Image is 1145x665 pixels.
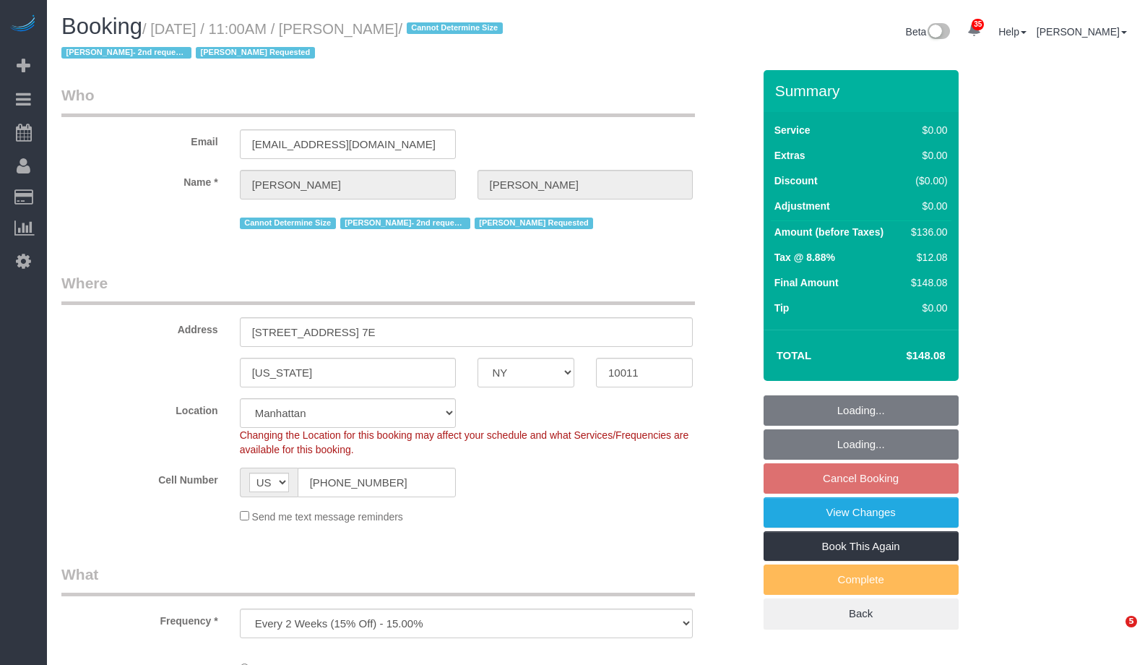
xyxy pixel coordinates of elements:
label: Discount [774,173,818,188]
a: Help [998,26,1027,38]
iframe: Intercom live chat [1096,616,1131,651]
span: [PERSON_NAME] Requested [475,218,594,229]
a: 35 [960,14,988,46]
input: First Name [240,170,456,199]
span: Booking [61,14,142,39]
label: Amount (before Taxes) [774,225,883,239]
label: Address [51,317,229,337]
h4: $148.08 [863,350,945,362]
h3: Summary [775,82,951,99]
span: Send me text message reminders [252,511,403,523]
span: [PERSON_NAME] Requested [196,47,315,59]
label: Final Amount [774,275,839,290]
div: ($0.00) [905,173,947,188]
input: Last Name [478,170,694,199]
input: Email [240,129,456,159]
span: [PERSON_NAME]- 2nd requested [61,47,191,59]
label: Cell Number [51,468,229,487]
div: $136.00 [905,225,947,239]
a: Beta [906,26,951,38]
img: Automaid Logo [9,14,38,35]
legend: Who [61,85,695,117]
input: Cell Number [298,468,456,497]
a: Book This Again [764,531,959,562]
label: Frequency * [51,609,229,628]
div: $12.08 [905,250,947,265]
label: Name * [51,170,229,189]
div: $0.00 [905,301,947,315]
span: Cannot Determine Size [407,22,503,34]
a: Back [764,598,959,629]
legend: Where [61,273,695,305]
label: Service [774,123,811,137]
input: City [240,358,456,387]
label: Email [51,129,229,149]
small: / [DATE] / 11:00AM / [PERSON_NAME] [61,21,507,61]
a: View Changes [764,497,959,528]
input: Zip Code [596,358,693,387]
label: Adjustment [774,199,830,213]
label: Location [51,398,229,418]
span: 35 [972,19,984,30]
span: 5 [1125,616,1137,627]
strong: Total [777,349,812,361]
span: Cannot Determine Size [240,218,336,229]
div: $0.00 [905,148,947,163]
img: New interface [926,23,950,42]
span: Changing the Location for this booking may affect your schedule and what Services/Frequencies are... [240,429,689,455]
label: Tip [774,301,790,315]
span: [PERSON_NAME]- 2nd requested [340,218,470,229]
legend: What [61,564,695,596]
div: $0.00 [905,199,947,213]
div: $148.08 [905,275,947,290]
div: $0.00 [905,123,947,137]
label: Extras [774,148,805,163]
label: Tax @ 8.88% [774,250,835,265]
a: [PERSON_NAME] [1037,26,1127,38]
